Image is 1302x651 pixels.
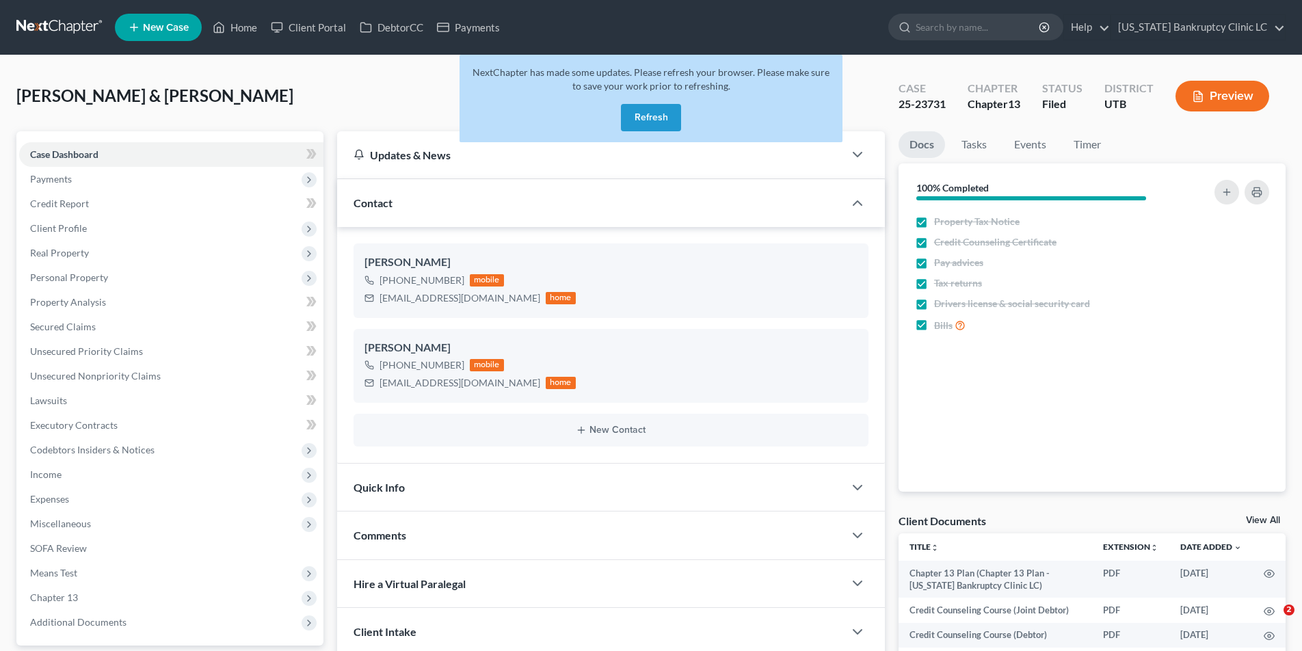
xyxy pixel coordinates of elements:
a: Home [206,15,264,40]
button: Preview [1175,81,1269,111]
td: [DATE] [1169,561,1253,598]
a: Executory Contracts [19,413,323,438]
button: Refresh [621,104,681,131]
span: Payments [30,173,72,185]
span: Client Intake [354,625,416,638]
i: unfold_more [931,544,939,552]
span: Pay advices [934,256,983,269]
a: Titleunfold_more [909,542,939,552]
a: Docs [899,131,945,158]
button: New Contact [364,425,858,436]
span: Comments [354,529,406,542]
strong: 100% Completed [916,182,989,194]
span: [PERSON_NAME] & [PERSON_NAME] [16,85,293,105]
div: Filed [1042,96,1082,112]
td: PDF [1092,623,1169,648]
div: Client Documents [899,514,986,528]
span: Drivers license & social security card [934,297,1090,310]
div: UTB [1104,96,1154,112]
a: Extensionunfold_more [1103,542,1158,552]
div: [EMAIL_ADDRESS][DOMAIN_NAME] [380,376,540,390]
a: Help [1064,15,1110,40]
span: Case Dashboard [30,148,98,160]
iframe: Intercom live chat [1255,604,1288,637]
span: NextChapter has made some updates. Please refresh your browser. Please make sure to save your wor... [473,66,829,92]
span: Real Property [30,247,89,258]
span: Property Tax Notice [934,215,1020,228]
span: 2 [1284,604,1294,615]
td: [DATE] [1169,623,1253,648]
div: Chapter [968,81,1020,96]
span: Bills [934,319,953,332]
div: Status [1042,81,1082,96]
a: Secured Claims [19,315,323,339]
span: Miscellaneous [30,518,91,529]
span: Quick Info [354,481,405,494]
td: [DATE] [1169,598,1253,622]
a: [US_STATE] Bankruptcy Clinic LC [1111,15,1285,40]
td: Credit Counseling Course (Debtor) [899,623,1092,648]
span: Contact [354,196,393,209]
i: expand_more [1234,544,1242,552]
a: Events [1003,131,1057,158]
a: DebtorCC [353,15,430,40]
span: 13 [1008,97,1020,110]
span: Unsecured Nonpriority Claims [30,370,161,382]
div: 25-23731 [899,96,946,112]
a: Timer [1063,131,1112,158]
td: PDF [1092,561,1169,598]
span: Means Test [30,567,77,579]
a: Case Dashboard [19,142,323,167]
span: Property Analysis [30,296,106,308]
div: Chapter [968,96,1020,112]
span: Personal Property [30,271,108,283]
span: Hire a Virtual Paralegal [354,577,466,590]
span: Chapter 13 [30,592,78,603]
span: Secured Claims [30,321,96,332]
div: mobile [470,274,504,287]
span: Credit Report [30,198,89,209]
div: mobile [470,359,504,371]
div: Updates & News [354,148,827,162]
td: PDF [1092,598,1169,622]
div: [PHONE_NUMBER] [380,274,464,287]
a: View All [1246,516,1280,525]
div: [PERSON_NAME] [364,254,858,271]
div: [EMAIL_ADDRESS][DOMAIN_NAME] [380,291,540,305]
a: Unsecured Nonpriority Claims [19,364,323,388]
div: home [546,377,576,389]
a: Tasks [951,131,998,158]
a: Payments [430,15,507,40]
div: District [1104,81,1154,96]
a: SOFA Review [19,536,323,561]
span: Tax returns [934,276,982,290]
a: Property Analysis [19,290,323,315]
span: Client Profile [30,222,87,234]
span: Credit Counseling Certificate [934,235,1057,249]
span: Codebtors Insiders & Notices [30,444,155,455]
td: Credit Counseling Course (Joint Debtor) [899,598,1092,622]
span: Additional Documents [30,616,127,628]
td: Chapter 13 Plan (Chapter 13 Plan - [US_STATE] Bankruptcy Clinic LC) [899,561,1092,598]
i: unfold_more [1150,544,1158,552]
div: home [546,292,576,304]
div: [PHONE_NUMBER] [380,358,464,372]
span: Lawsuits [30,395,67,406]
a: Date Added expand_more [1180,542,1242,552]
span: Executory Contracts [30,419,118,431]
a: Unsecured Priority Claims [19,339,323,364]
input: Search by name... [916,14,1041,40]
span: Unsecured Priority Claims [30,345,143,357]
span: Expenses [30,493,69,505]
span: Income [30,468,62,480]
div: [PERSON_NAME] [364,340,858,356]
a: Lawsuits [19,388,323,413]
a: Client Portal [264,15,353,40]
span: New Case [143,23,189,33]
a: Credit Report [19,191,323,216]
span: SOFA Review [30,542,87,554]
div: Case [899,81,946,96]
